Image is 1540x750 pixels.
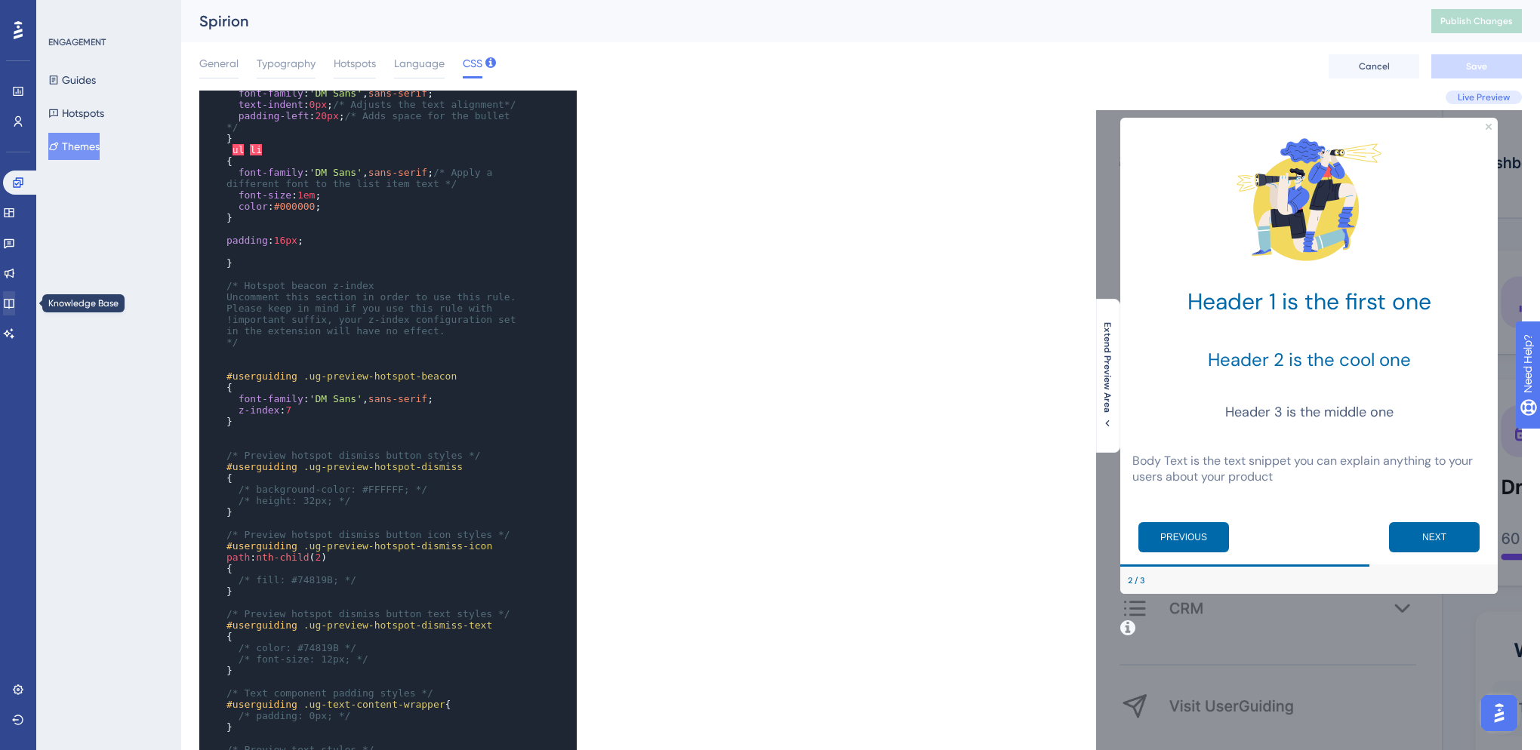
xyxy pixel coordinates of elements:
[226,291,516,303] span: Uncomment this section in order to use this rule.
[368,88,427,99] span: sans-serif
[226,235,268,246] span: padding
[226,167,498,189] span: /* Apply a different font to the list item text */
[1477,690,1522,736] iframe: UserGuiding AI Assistant Launcher
[1101,322,1113,413] span: Extend Preview Area
[226,721,233,733] span: }
[239,393,303,404] span: font-family
[1431,54,1522,78] button: Save
[199,54,239,72] span: General
[368,167,427,178] span: sans-serif
[226,110,516,133] span: : ;
[226,201,321,212] span: : ;
[36,293,390,311] h3: Header 3 is the middle one
[226,631,233,642] span: {
[310,167,362,178] span: 'DM Sans'
[1329,54,1419,78] button: Cancel
[226,552,250,563] span: path
[239,574,357,586] span: /* fill: #74819B; */
[226,416,233,427] span: }
[285,404,291,416] span: 7
[226,450,481,461] span: /* Preview hotspot dismiss button styles */
[233,144,245,155] span: ul
[463,54,482,72] span: CSS
[48,66,96,94] button: Guides
[315,110,338,121] span: 20px
[1466,60,1487,72] span: Save
[226,212,233,223] span: }
[239,88,303,99] span: font-family
[226,88,433,99] span: : , ;
[226,235,303,246] span: : ;
[24,456,402,484] div: Footer
[226,540,498,563] span: : ( )
[137,14,288,164] img: Modal Media
[274,201,316,212] span: #000000
[303,461,463,472] span: .ug-preview-hotspot-dismiss
[333,99,516,110] span: /* Adjusts the text alignment*/
[1431,9,1522,33] button: Publish Changes
[310,88,362,99] span: 'DM Sans'
[226,189,321,201] span: : ;
[1095,322,1120,429] button: Extend Preview Area
[226,382,233,393] span: {
[239,710,351,721] span: /* padding: 0px; */
[310,99,327,110] span: 0px
[226,608,510,619] span: /* Preview hotspot dismiss button text styles */
[42,412,133,442] button: Previous
[405,682,411,688] div: Close Preview
[226,133,233,144] span: }
[303,699,445,710] span: .ug-text-content-wrapper
[303,370,457,382] span: .ug-preview-hotspot-beacon
[36,238,390,261] h2: Header 2 is the cool one
[226,529,510,540] span: /* Preview hotspot dismiss button icon styles */
[199,11,1394,32] div: Spirion
[256,552,309,563] span: nth-child
[226,303,522,337] span: Please keep in mind if you use this rule with !important suffix, your z-index configuration set i...
[226,110,516,133] span: /* Adds space for the bullet */
[310,393,362,404] span: 'DM Sans'
[226,370,297,382] span: #userguiding
[226,619,297,631] span: #userguiding
[32,464,49,476] div: Step 2 of 3
[36,177,390,206] h1: Header 1 is the first one
[226,404,291,416] span: :
[239,484,427,495] span: /* background-color: #FFFFFF; */
[239,642,357,653] span: /* color: #74819B */
[35,4,94,22] span: Need Help?
[250,144,262,155] span: li
[226,257,233,269] span: }
[394,54,445,72] span: Language
[226,665,233,676] span: }
[48,100,104,127] button: Hotspots
[226,540,297,552] span: #userguiding
[315,552,321,563] span: 2
[390,14,396,20] div: Close Preview
[226,155,233,167] span: {
[334,54,376,72] span: Hotspots
[297,189,315,201] span: 1em
[48,133,100,160] button: Themes
[226,461,297,472] span: #userguiding
[239,99,303,110] span: text-indent
[257,54,316,72] span: Typography
[239,653,368,665] span: /* font-size: 12px; */
[226,586,233,597] span: }
[48,36,106,48] div: ENGAGEMENT
[226,472,233,484] span: {
[368,393,427,404] span: sans-serif
[226,563,233,574] span: {
[226,280,374,291] span: /* Hotspot beacon z-index
[239,495,351,506] span: /* height: 32px; */
[226,167,498,189] span: : , ;
[227,690,271,705] b: Tooltip.
[293,412,383,442] button: Next
[303,540,492,552] span: .ug-preview-hotspot-dismiss-icon
[226,699,297,710] span: #userguiding
[239,189,291,201] span: font-size
[303,619,492,631] span: .ug-preview-hotspot-dismiss-text
[239,404,280,416] span: z-index
[239,167,303,178] span: font-family
[239,110,310,121] span: padding-left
